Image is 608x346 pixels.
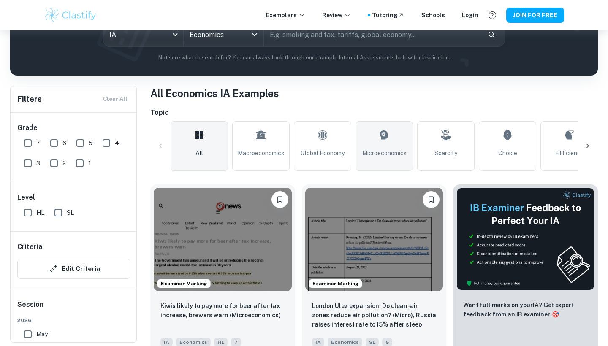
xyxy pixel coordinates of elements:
h6: Session [17,300,130,316]
button: Help and Feedback [485,8,499,22]
span: Global Economy [301,149,345,158]
a: Tutoring [372,11,404,20]
h6: Level [17,192,130,203]
span: Macroeconomics [238,149,284,158]
span: All [195,149,203,158]
button: Please log in to bookmark exemplars [423,191,440,208]
span: 3 [36,159,40,168]
p: Exemplars [266,11,305,20]
div: IA [103,23,183,46]
p: Kiwis likely to pay more for beer after tax increase, brewers warn (Microeconomics) [160,301,285,320]
span: 6 [62,138,66,148]
button: Edit Criteria [17,259,130,279]
span: Scarcity [434,149,457,158]
span: Examiner Marking [309,280,362,287]
img: Economics IA example thumbnail: London Ulez expansion: Do clean-air zone [305,188,443,291]
img: Clastify logo [44,7,98,24]
span: 5 [89,138,92,148]
button: JOIN FOR FREE [506,8,564,23]
p: London Ulez expansion: Do clean-air zones reduce air pollution? (Micro), Russia raises interest r... [312,301,437,330]
h6: Criteria [17,242,42,252]
input: E.g. smoking and tax, tariffs, global economy... [264,23,481,46]
span: 🎯 [552,311,559,318]
p: Not sure what to search for? You can always look through our example Internal Assessments below f... [17,54,591,62]
button: Please log in to bookmark exemplars [271,191,288,208]
span: Examiner Marking [157,280,210,287]
span: 4 [115,138,119,148]
p: Review [322,11,351,20]
a: Login [462,11,478,20]
p: Want full marks on your IA ? Get expert feedback from an IB examiner! [463,300,588,319]
img: Thumbnail [456,188,594,290]
span: HL [36,208,44,217]
h1: All Economics IA Examples [150,86,598,101]
span: 2026 [17,316,130,324]
img: Economics IA example thumbnail: Kiwis likely to pay more for beer after [154,188,292,291]
button: Search [484,27,499,42]
h6: Filters [17,93,42,105]
span: May [36,330,48,339]
a: Schools [421,11,445,20]
span: SL [67,208,74,217]
span: 1 [88,159,91,168]
span: Choice [498,149,517,158]
span: Efficiency [555,149,584,158]
button: Open [249,29,261,41]
span: Microeconomics [362,149,407,158]
span: 7 [36,138,40,148]
h6: Topic [150,108,598,118]
span: 2 [62,159,66,168]
h6: Grade [17,123,130,133]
